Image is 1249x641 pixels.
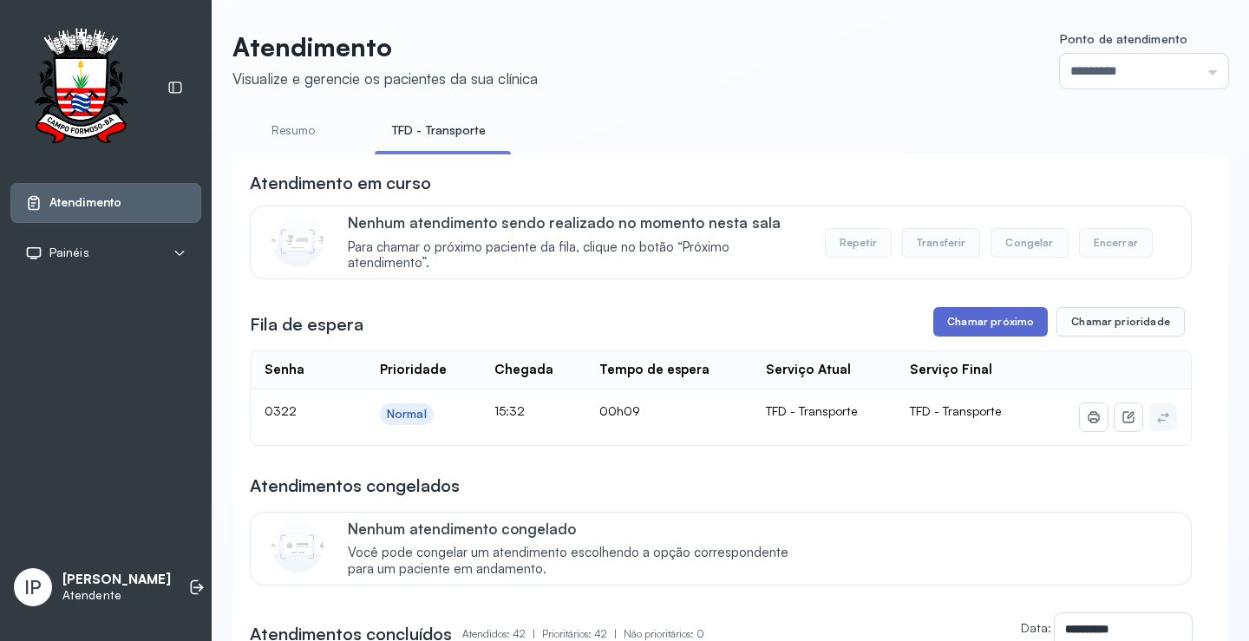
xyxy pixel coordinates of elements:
[614,627,617,640] span: |
[910,362,992,378] div: Serviço Final
[933,307,1048,337] button: Chamar próximo
[348,213,807,232] p: Nenhum atendimento sendo realizado no momento nesta sala
[265,362,304,378] div: Senha
[766,362,851,378] div: Serviço Atual
[991,228,1068,258] button: Congelar
[25,194,186,212] a: Atendimento
[494,403,525,418] span: 15:32
[599,362,710,378] div: Tempo de espera
[825,228,892,258] button: Repetir
[387,407,427,422] div: Normal
[494,362,553,378] div: Chegada
[1056,307,1185,337] button: Chamar prioridade
[250,474,460,498] h3: Atendimentos congelados
[232,69,538,88] div: Visualize e gerencie os pacientes da sua clínica
[271,215,324,267] img: Imagem de CalloutCard
[232,116,354,145] a: Resumo
[265,403,297,418] span: 0322
[1079,228,1153,258] button: Encerrar
[271,520,324,572] img: Imagem de CalloutCard
[348,520,807,538] p: Nenhum atendimento congelado
[533,627,535,640] span: |
[380,362,447,378] div: Prioridade
[250,312,363,337] h3: Fila de espera
[232,31,538,62] p: Atendimento
[1021,620,1051,635] label: Data:
[902,228,981,258] button: Transferir
[250,171,431,195] h3: Atendimento em curso
[49,195,121,210] span: Atendimento
[348,545,807,578] span: Você pode congelar um atendimento escolhendo a opção correspondente para um paciente em andamento.
[18,28,143,148] img: Logotipo do estabelecimento
[375,116,504,145] a: TFD - Transporte
[348,239,807,272] span: Para chamar o próximo paciente da fila, clique no botão “Próximo atendimento”.
[62,588,171,603] p: Atendente
[766,403,882,419] div: TFD - Transporte
[49,245,89,260] span: Painéis
[62,572,171,588] p: [PERSON_NAME]
[1060,31,1187,46] span: Ponto de atendimento
[599,403,640,418] span: 00h09
[910,403,1001,418] span: TFD - Transporte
